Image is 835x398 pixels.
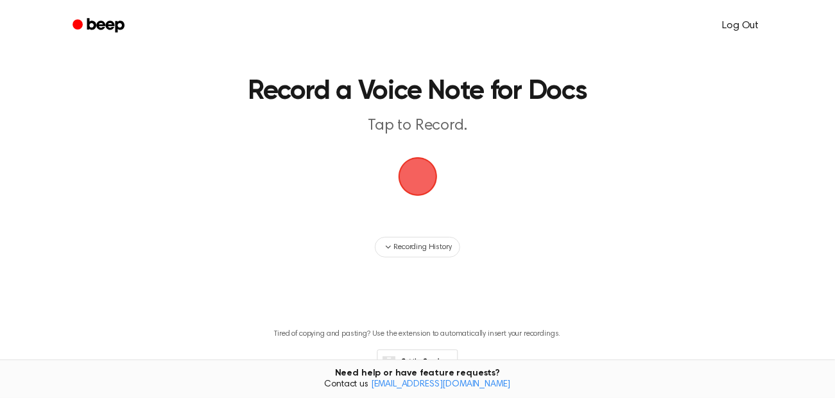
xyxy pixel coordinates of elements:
[393,241,451,253] span: Recording History
[710,10,772,41] a: Log Out
[64,13,136,39] a: Beep
[375,237,460,257] button: Recording History
[171,116,664,137] p: Tap to Record.
[275,329,561,339] p: Tired of copying and pasting? Use the extension to automatically insert your recordings.
[139,78,696,105] h1: Record a Voice Note for Docs
[8,379,827,391] span: Contact us
[399,157,437,196] img: Beep Logo
[371,380,511,389] a: [EMAIL_ADDRESS][DOMAIN_NAME]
